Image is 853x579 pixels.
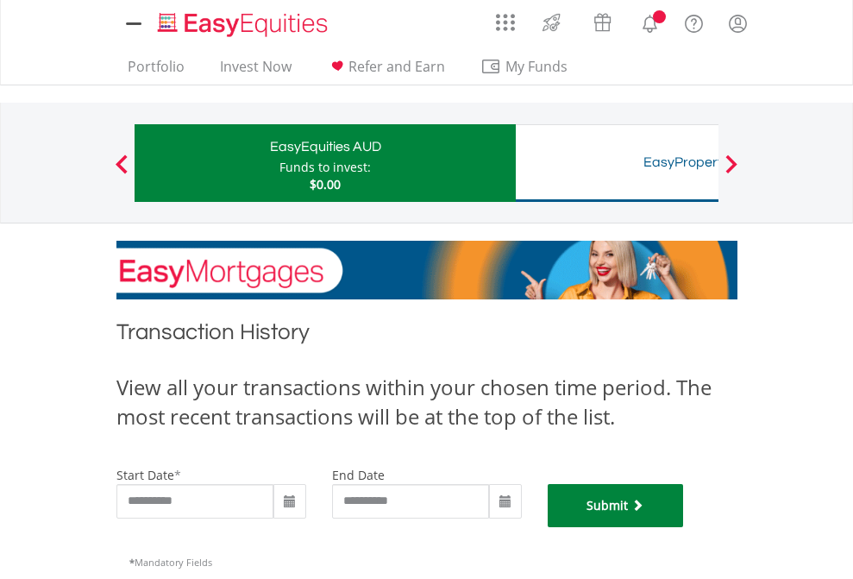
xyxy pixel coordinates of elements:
[548,484,684,527] button: Submit
[279,159,371,176] div: Funds to invest:
[537,9,566,36] img: thrive-v2.svg
[716,4,760,42] a: My Profile
[332,467,385,483] label: end date
[121,58,191,85] a: Portfolio
[154,10,335,39] img: EasyEquities_Logo.png
[628,4,672,39] a: Notifications
[129,556,212,569] span: Mandatory Fields
[320,58,452,85] a: Refer and Earn
[116,373,737,432] div: View all your transactions within your chosen time period. The most recent transactions will be a...
[213,58,298,85] a: Invest Now
[116,467,174,483] label: start date
[116,241,737,299] img: EasyMortage Promotion Banner
[485,4,526,32] a: AppsGrid
[672,4,716,39] a: FAQ's and Support
[145,135,505,159] div: EasyEquities AUD
[104,163,139,180] button: Previous
[496,13,515,32] img: grid-menu-icon.svg
[310,176,341,192] span: $0.00
[577,4,628,36] a: Vouchers
[151,4,335,39] a: Home page
[348,57,445,76] span: Refer and Earn
[588,9,617,36] img: vouchers-v2.svg
[480,55,593,78] span: My Funds
[714,163,749,180] button: Next
[116,317,737,356] h1: Transaction History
